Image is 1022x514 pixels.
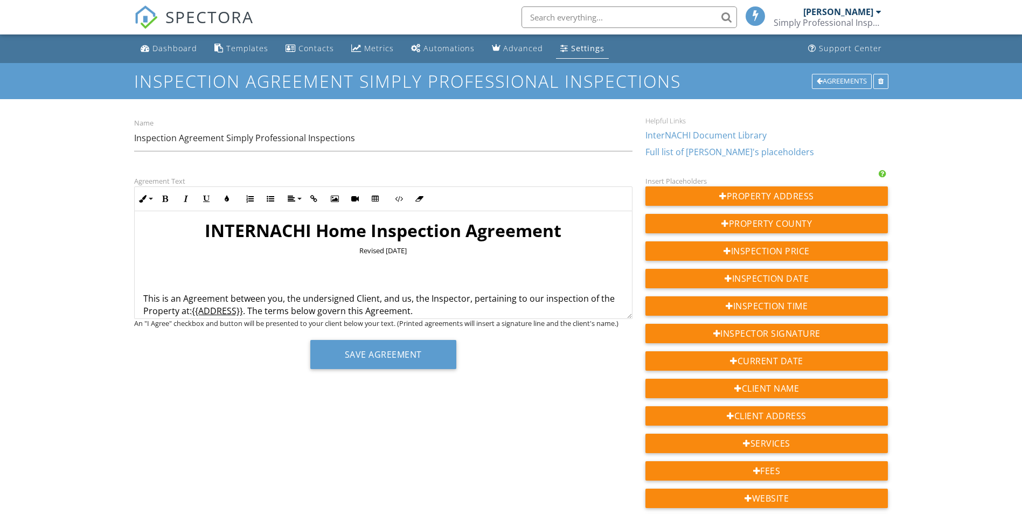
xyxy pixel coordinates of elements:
span: SPECTORA [165,5,254,28]
a: Agreements [812,75,873,85]
button: Bold (Ctrl+B) [155,189,176,209]
div: Inspector Signature [645,324,888,343]
input: Search everything... [522,6,737,28]
a: Automations (Basic) [407,39,479,59]
h1: Inspection Agreement Simply Professional Inspections [134,72,888,91]
a: Templates [210,39,273,59]
button: Inline Style [135,189,155,209]
label: Insert Placeholders [645,176,707,186]
a: Contacts [281,39,338,59]
a: InterNACHI Document Library [645,129,767,141]
a: Support Center [804,39,886,59]
button: Clear Formatting [409,189,429,209]
div: Automations [423,43,475,53]
button: Insert Table [365,189,386,209]
div: Support Center [819,43,882,53]
button: Save Agreement [310,340,456,369]
div: Client Name [645,379,888,398]
button: Insert Video [345,189,365,209]
div: Website [645,489,888,508]
div: Property County [645,214,888,233]
button: Colors [217,189,237,209]
div: Contacts [298,43,334,53]
a: Full list of [PERSON_NAME]'s placeholders [645,146,814,158]
div: [PERSON_NAME] [803,6,873,17]
div: Settings [571,43,604,53]
div: Services [645,434,888,453]
a: Settings [556,39,609,59]
div: Property Address [645,186,888,206]
div: Inspection Price [645,241,888,261]
div: Inspection Time [645,296,888,316]
button: Code View [388,189,409,209]
button: Italic (Ctrl+I) [176,189,196,209]
div: Client Address [645,406,888,426]
div: Agreements [812,74,872,89]
div: An "I Agree" checkbox and button will be presented to your client below your text. (Printed agree... [134,319,632,328]
button: Align [283,189,304,209]
div: Simply Professional Inspections [774,17,881,28]
a: Metrics [347,39,398,59]
label: Name [134,119,154,128]
button: Unordered List [260,189,281,209]
button: Ordered List [240,189,260,209]
button: Insert Image (Ctrl+P) [324,189,345,209]
span: {{ADDRESS}} [192,305,243,317]
div: Fees [645,461,888,481]
div: Current Date [645,351,888,371]
div: Advanced [503,43,543,53]
div: Metrics [364,43,394,53]
a: Dashboard [136,39,201,59]
div: Helpful Links [645,116,888,125]
button: Underline (Ctrl+U) [196,189,217,209]
p: This is an Agreement between you, the undersigned Client, and us, the Inspector, pertaining to ou... [143,293,623,317]
a: SPECTORA [134,15,254,37]
div: Dashboard [152,43,197,53]
label: Agreement Text [134,176,185,186]
p: Revised [DATE] [143,246,623,255]
button: Insert Link (Ctrl+K) [304,189,324,209]
div: Inspection Date [645,269,888,288]
a: Advanced [488,39,547,59]
img: The Best Home Inspection Software - Spectora [134,5,158,29]
div: Templates [226,43,268,53]
h1: INTERNACHI Home Inspection Agreement [143,220,623,241]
